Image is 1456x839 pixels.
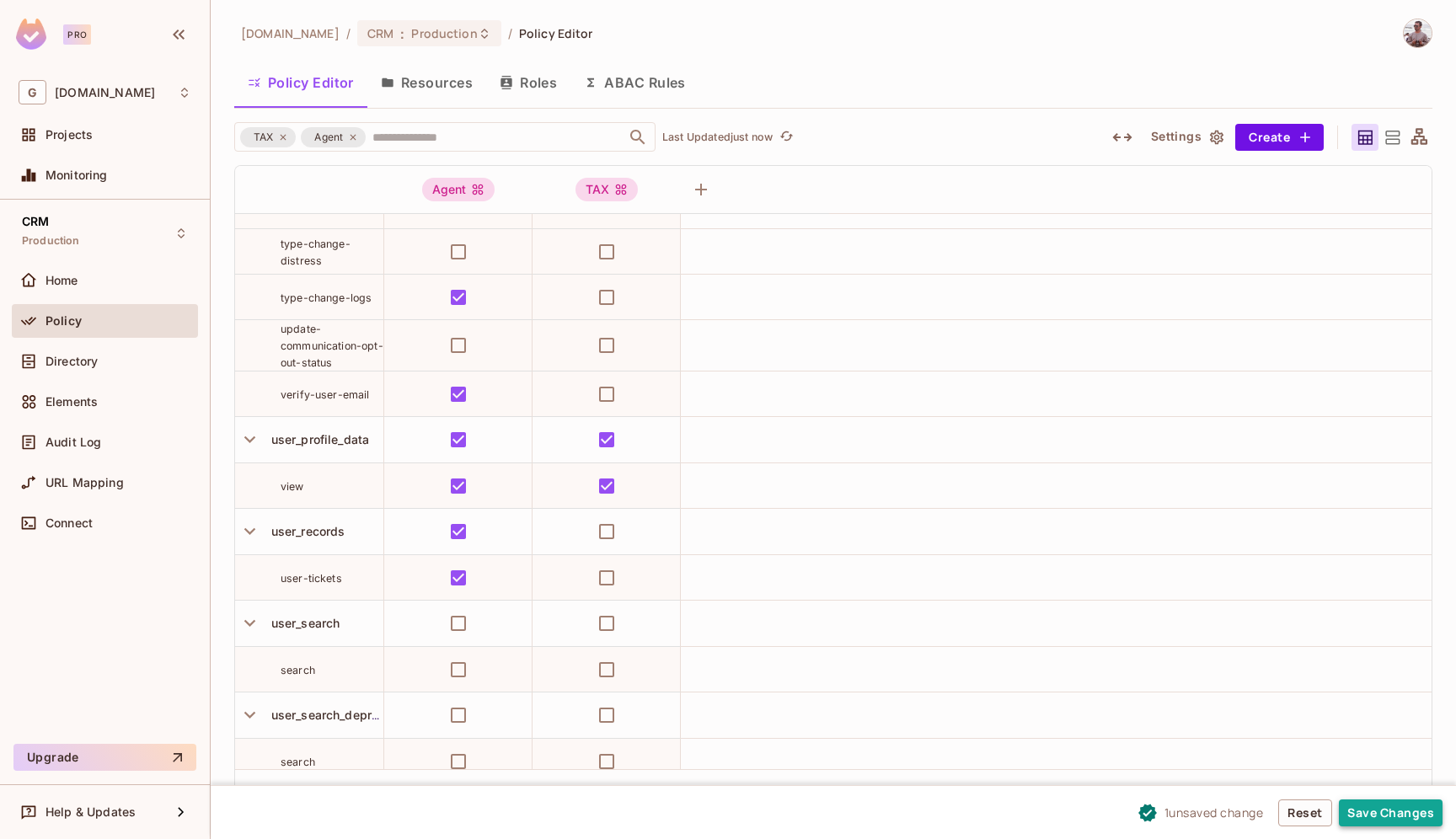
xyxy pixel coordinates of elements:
[22,234,80,248] span: Production
[1339,799,1443,826] button: Save Changes
[19,80,46,104] span: G
[45,476,124,489] span: URL Mapping
[45,436,101,449] span: Audit Log
[241,25,340,41] span: the active workspace
[16,19,46,50] img: SReyMgAAAABJRU5ErkJggg==
[240,127,296,147] div: TAX
[265,432,370,446] span: user_profile_data
[63,24,91,45] div: Pro
[346,25,351,41] li: /
[45,516,93,530] span: Connect
[486,61,570,104] button: Roles
[45,355,98,368] span: Directory
[45,395,98,409] span: Elements
[45,168,108,182] span: Monitoring
[1144,124,1228,151] button: Settings
[281,664,315,676] span: search
[1278,799,1332,826] button: Reset
[779,129,794,146] span: refresh
[304,129,353,146] span: Agent
[45,274,78,287] span: Home
[519,25,593,41] span: Policy Editor
[265,708,404,722] span: user_search_deprecate
[55,86,155,99] span: Workspace: gameskraft.com
[399,27,405,40] span: :
[301,127,366,147] div: Agent
[244,129,283,146] span: TAX
[1164,804,1264,821] span: 1 unsaved change
[13,744,196,771] button: Upgrade
[367,61,486,104] button: Resources
[281,572,342,585] span: user-tickets
[281,756,315,768] span: search
[508,25,512,41] li: /
[281,323,383,369] span: update-communication-opt-out-status
[575,178,638,201] div: TAX
[45,805,136,819] span: Help & Updates
[45,314,82,328] span: Policy
[422,178,495,201] div: Agent
[45,128,93,142] span: Projects
[22,215,49,228] span: CRM
[281,291,372,304] span: type-change-logs
[1404,19,1432,47] img: Madhu Babu
[234,61,367,104] button: Policy Editor
[1235,124,1324,151] button: Create
[773,127,796,147] span: Refresh is not available in edit mode.
[776,127,796,147] button: refresh
[411,25,477,41] span: Production
[367,25,393,41] span: CRM
[281,480,304,493] span: view
[281,388,370,401] span: verify-user-email
[626,126,650,149] button: Open
[662,131,773,144] p: Last Updated just now
[570,61,699,104] button: ABAC Rules
[265,524,345,538] span: user_records
[281,238,351,267] span: type-change-distress
[265,616,340,630] span: user_search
